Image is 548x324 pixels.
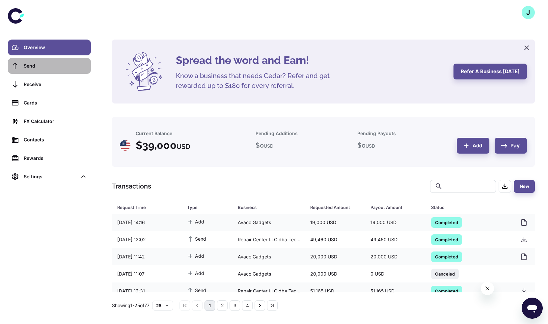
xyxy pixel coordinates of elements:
h5: $ 0 [256,140,273,150]
div: Settings [8,169,91,185]
iframe: Button to launch messaging window [522,298,543,319]
button: Refer a business [DATE] [453,64,527,79]
span: USD [177,143,190,151]
span: Canceled [431,270,459,277]
a: Cards [8,95,91,111]
div: Contacts [24,136,87,143]
h4: Spread the word and Earn! [176,52,446,68]
span: Requested Amount [310,203,363,212]
div: Type [187,203,221,212]
div: 51,165 USD [305,285,365,297]
h6: Current Balance [136,130,172,137]
div: 49,460 USD [365,233,425,246]
h1: Transactions [112,181,151,191]
div: 20,000 USD [365,250,425,263]
div: Overview [24,44,87,51]
a: Overview [8,40,91,55]
div: 19,000 USD [365,216,425,229]
nav: pagination navigation [178,300,279,311]
a: Receive [8,76,91,92]
div: [DATE] 14:16 [112,216,182,229]
div: Repair Center LLC dba Tech defenders [233,233,305,246]
span: Payout Amount [370,203,423,212]
span: Completed [431,253,462,260]
span: USD [366,143,375,149]
span: Add [187,269,204,277]
div: Requested Amount [310,203,354,212]
button: Go to next page [255,300,265,311]
div: 0 USD [365,268,425,280]
button: page 1 [205,300,215,311]
span: Type [187,203,230,212]
div: Request Time [117,203,171,212]
div: Send [24,62,87,70]
p: Showing 1-25 of 77 [112,302,150,309]
div: Avaco Gadgets [233,216,305,229]
h6: Pending Additions [256,130,298,137]
button: Go to page 3 [230,300,240,311]
span: Completed [431,287,462,294]
div: [DATE] 13:31 [112,285,182,297]
iframe: Close message [481,282,494,295]
button: Pay [495,138,527,154]
button: J [522,6,535,19]
h5: Know a business that needs Cedar? Refer and get rewarded up to $180 for every referral. [176,71,341,91]
span: USD [264,143,273,149]
button: 25 [152,301,173,310]
span: Completed [431,236,462,243]
div: Repair Center LLC dba Tech defenders [233,285,305,297]
div: Avaco Gadgets [233,250,305,263]
span: Status [431,203,508,212]
span: Send [187,286,206,294]
div: Settings [24,173,77,180]
div: 20,000 USD [305,250,365,263]
div: 19,000 USD [305,216,365,229]
div: Status [431,203,499,212]
a: Send [8,58,91,74]
div: [DATE] 11:42 [112,250,182,263]
div: Receive [24,81,87,88]
div: Avaco Gadgets [233,268,305,280]
button: Go to last page [267,300,278,311]
h6: Pending Payouts [357,130,396,137]
button: Add [457,138,489,154]
span: Hi. Need any help? [4,5,47,10]
a: Rewards [8,150,91,166]
span: Completed [431,219,462,225]
div: Payout Amount [370,203,414,212]
div: Rewards [24,155,87,162]
a: Contacts [8,132,91,148]
h5: $ 0 [357,140,375,150]
span: Add [187,218,204,225]
h4: $ 39,000 [136,137,190,153]
button: Go to page 4 [242,300,253,311]
div: [DATE] 11:07 [112,268,182,280]
div: 51,165 USD [365,285,425,297]
div: 20,000 USD [305,268,365,280]
a: FX Calculator [8,113,91,129]
div: Cards [24,99,87,106]
span: Request Time [117,203,179,212]
div: 49,460 USD [305,233,365,246]
div: [DATE] 12:02 [112,233,182,246]
div: FX Calculator [24,118,87,125]
span: Send [187,235,206,242]
button: Go to page 2 [217,300,228,311]
span: Add [187,252,204,259]
button: New [514,180,535,193]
